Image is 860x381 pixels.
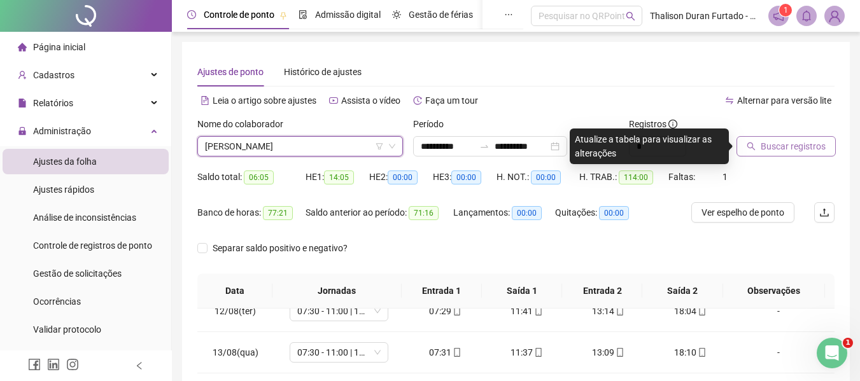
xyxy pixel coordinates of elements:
[497,304,558,318] div: 11:41
[668,172,697,182] span: Faltas:
[306,205,453,220] div: Saldo anterior ao período:
[33,42,85,52] span: Página inicial
[497,170,579,184] div: H. NOT.:
[579,170,668,184] div: H. TRAB.:
[737,136,836,156] button: Buscar registros
[741,345,816,359] div: -
[197,274,272,308] th: Data
[701,205,784,219] span: Ver espelho de ponto
[659,304,721,318] div: 18:04
[747,142,756,151] span: search
[504,10,513,19] span: ellipsis
[299,10,307,19] span: file-done
[205,137,395,156] span: GUILHERME TEIXEIRA FERREIRA DA SILVA
[33,98,73,108] span: Relatórios
[626,11,635,21] span: search
[297,301,381,321] span: 07:30 - 11:00 | 13:00 - 17:30
[329,96,338,105] span: youtube
[784,6,788,15] span: 1
[668,120,677,128] span: info-circle
[18,99,27,107] span: file
[204,10,274,20] span: Controle de ponto
[33,70,74,80] span: Cadastros
[213,95,316,106] span: Leia o artigo sobre ajustes
[825,6,844,25] img: 86664
[392,10,401,19] span: sun
[28,358,41,371] span: facebook
[244,170,274,184] span: 06:05
[433,170,497,184] div: HE 3:
[533,348,543,357] span: mobile
[135,361,144,370] span: left
[197,117,292,131] label: Nome do colaborador
[691,202,794,223] button: Ver espelho de ponto
[696,348,707,357] span: mobile
[66,358,79,371] span: instagram
[18,127,27,135] span: lock
[33,240,152,251] span: Controle de registros de ponto
[215,306,256,316] span: 12/08(ter)
[201,96,209,105] span: file-text
[533,307,543,315] span: mobile
[388,170,418,184] span: 00:00
[619,170,653,184] span: 114:00
[33,296,81,307] span: Ocorrências
[33,126,91,136] span: Administração
[451,348,462,357] span: mobile
[415,345,476,359] div: 07:31
[409,206,439,220] span: 71:16
[402,274,482,308] th: Entrada 1
[388,142,396,150] span: down
[453,205,555,220] div: Lançamentos:
[761,139,826,153] span: Buscar registros
[737,95,831,106] span: Alternar para versão lite
[18,71,27,80] span: user-add
[629,117,677,131] span: Registros
[47,358,60,371] span: linkedin
[197,205,306,220] div: Banco de horas:
[599,206,629,220] span: 00:00
[725,96,734,105] span: swap
[482,274,562,308] th: Saída 1
[531,170,561,184] span: 00:00
[512,206,542,220] span: 00:00
[324,170,354,184] span: 14:05
[213,347,258,357] span: 13/08(qua)
[659,345,721,359] div: 18:10
[819,207,829,218] span: upload
[555,205,644,220] div: Quitações:
[562,274,642,308] th: Entrada 2
[723,172,728,182] span: 1
[376,142,383,150] span: filter
[208,241,353,255] span: Separar saldo positivo e negativo?
[315,10,381,20] span: Admissão digital
[723,274,825,308] th: Observações
[479,141,490,151] span: swap-right
[33,268,122,279] span: Gestão de solicitações
[614,307,624,315] span: mobile
[263,206,293,220] span: 77:21
[570,128,729,164] div: Atualize a tabela para visualizar as alterações
[33,156,97,167] span: Ajustes da folha
[741,304,816,318] div: -
[341,95,400,106] span: Assista o vídeo
[284,67,362,77] span: Histórico de ajustes
[843,338,853,348] span: 1
[18,43,27,52] span: home
[801,10,812,22] span: bell
[197,67,264,77] span: Ajustes de ponto
[425,95,478,106] span: Faça um tour
[187,10,196,19] span: clock-circle
[578,345,639,359] div: 13:09
[413,96,422,105] span: history
[497,345,558,359] div: 11:37
[614,348,624,357] span: mobile
[272,274,402,308] th: Jornadas
[733,284,815,298] span: Observações
[578,304,639,318] div: 13:14
[33,212,136,223] span: Análise de inconsistências
[369,170,433,184] div: HE 2:
[409,10,473,20] span: Gestão de férias
[479,141,490,151] span: to
[642,274,723,308] th: Saída 2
